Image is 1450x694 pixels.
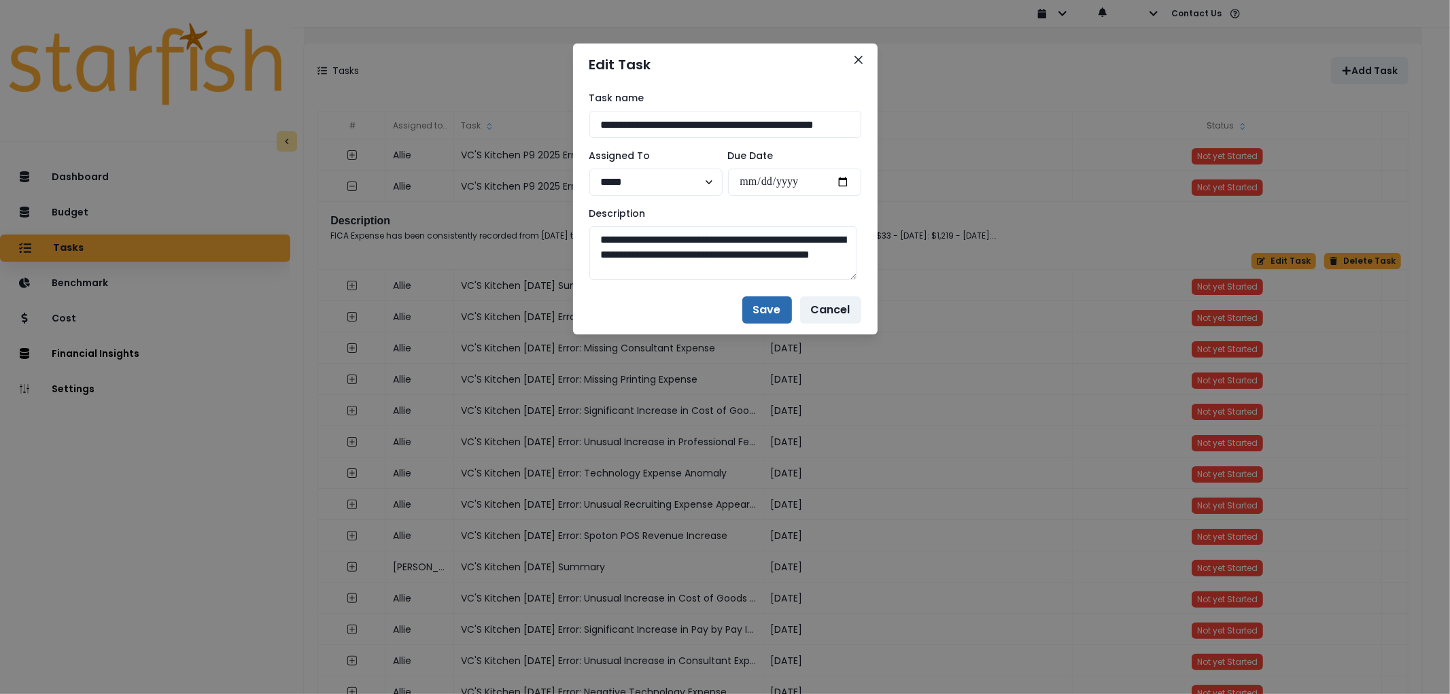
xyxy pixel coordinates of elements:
label: Due Date [728,149,853,163]
header: Edit Task [573,44,878,86]
button: Cancel [800,296,861,324]
label: Description [589,207,853,221]
label: Task name [589,91,853,105]
label: Assigned To [589,149,714,163]
button: Save [742,296,792,324]
button: Close [848,49,869,71]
